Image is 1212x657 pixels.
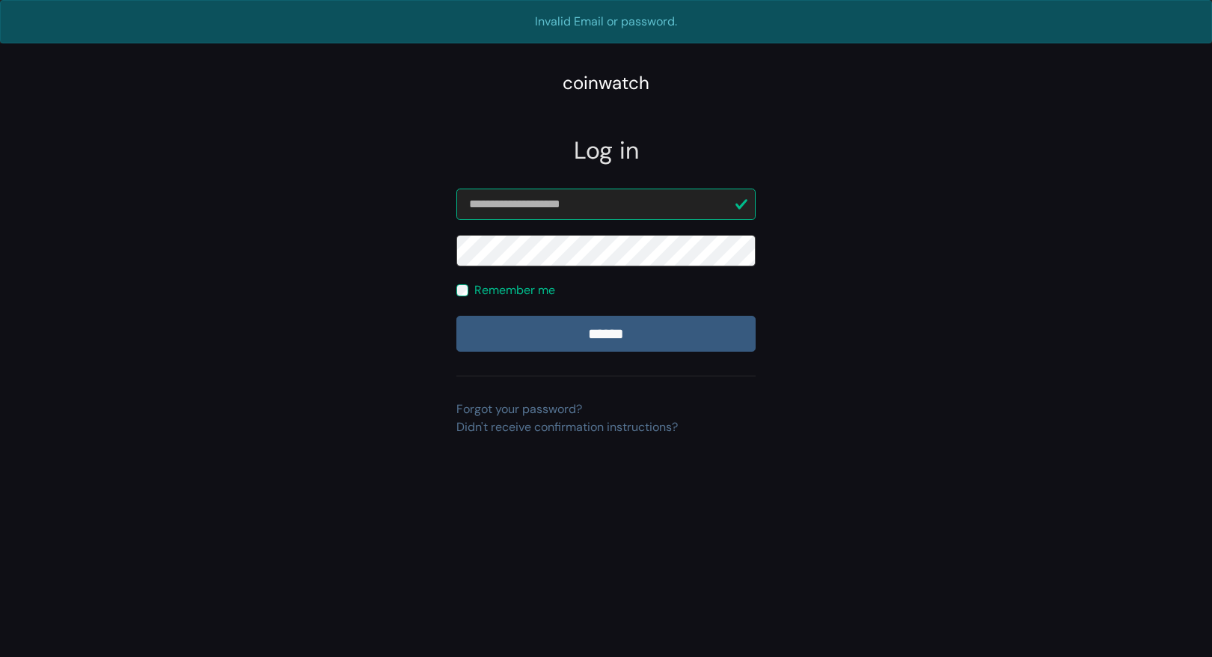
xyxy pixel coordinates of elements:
[456,419,678,435] a: Didn't receive confirmation instructions?
[563,70,649,97] div: coinwatch
[474,281,555,299] label: Remember me
[563,77,649,93] a: coinwatch
[456,401,582,417] a: Forgot your password?
[456,136,756,165] h2: Log in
